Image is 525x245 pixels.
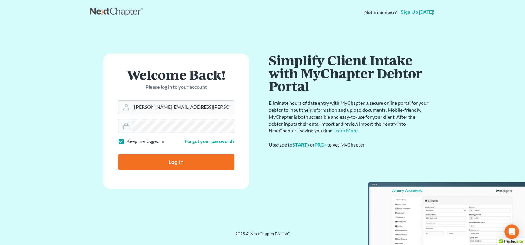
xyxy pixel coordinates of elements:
[364,9,397,16] strong: Not a member?
[504,224,519,239] div: Open Intercom Messenger
[118,84,234,91] p: Please log in to your account
[132,101,234,114] input: Email Address
[399,10,436,15] a: Sign up [DATE]!
[118,68,234,81] h1: Welcome Back!
[126,138,164,145] label: Keep me logged in
[118,154,234,170] input: Log In
[269,54,429,92] h1: Simplify Client Intake with MyChapter Debtor Portal
[269,100,429,134] p: Eliminate hours of data entry with MyChapter, a secure online portal for your debtor to input the...
[333,127,358,133] a: Learn More
[269,141,429,148] div: Upgrade to or to get MyChapter
[185,138,234,144] a: Forgot your password?
[90,231,436,242] div: 2025 © NextChapterBK, INC
[292,142,310,147] a: START+
[315,142,327,147] a: PRO+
